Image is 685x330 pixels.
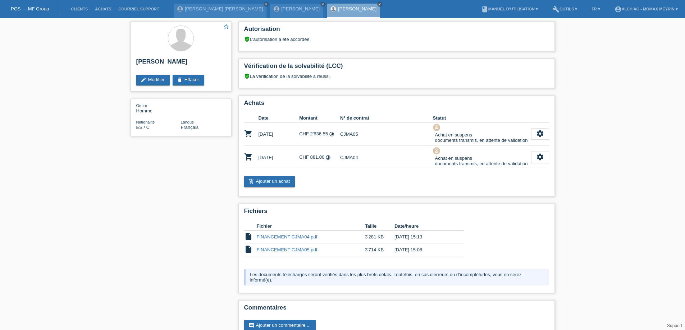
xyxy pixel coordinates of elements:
i: insert_drive_file [244,232,253,241]
div: Achat en suspens documents transmis, en attente de validation [433,131,528,144]
h2: Autorisation [244,25,549,36]
i: approval [434,125,439,130]
a: Clients [67,7,91,11]
i: close [378,3,382,6]
div: Achat en suspens documents transmis, en attente de validation [433,154,528,167]
a: FINANCEMENT CJMA05.pdf [257,247,318,252]
td: [DATE] [259,122,300,146]
a: [PERSON_NAME] [PERSON_NAME] [185,6,263,11]
i: comment [248,322,254,328]
td: [DATE] [259,146,300,169]
i: settings [536,130,544,138]
a: close [377,2,382,7]
div: La vérification de la solvabilité a réussi. [244,73,549,84]
i: close [264,3,268,6]
a: [PERSON_NAME] [338,6,376,11]
h2: [PERSON_NAME] [136,58,225,69]
td: CJMA04 [340,146,433,169]
i: star_border [223,23,229,30]
th: N° de contrat [340,114,433,122]
div: Les documents téléchargés seront vérifiés dans les plus brefs délais. Toutefois, en cas d’erreurs... [244,269,549,285]
span: Français [181,125,199,130]
td: CJMA05 [340,122,433,146]
i: insert_drive_file [244,245,253,254]
i: Taux fixes - Paiement d’intérêts par le client (12 versements) [325,155,331,160]
i: POSP00027813 [244,129,253,138]
th: Taille [365,222,394,231]
td: CHF 2'636.55 [299,122,340,146]
a: deleteEffacer [173,75,204,85]
a: close [264,2,269,7]
i: verified_user [244,73,250,79]
th: Statut [433,114,531,122]
span: Nationalité [136,120,155,124]
a: Support [667,323,682,328]
div: L’autorisation a été accordée. [244,36,549,42]
i: Taux fixes - Paiement d’intérêts par le client (24 versements) [329,131,334,137]
i: account_circle [615,6,622,13]
i: approval [434,148,439,153]
th: Fichier [257,222,365,231]
td: CHF 881.00 [299,146,340,169]
i: POSP00027814 [244,153,253,161]
a: editModifier [136,75,170,85]
td: 3'281 KB [365,231,394,243]
i: verified_user [244,36,250,42]
h2: Vérification de la solvabilité (LCC) [244,62,549,73]
a: POS — MF Group [11,6,49,11]
th: Montant [299,114,340,122]
a: bookManuel d’utilisation ▾ [478,7,542,11]
a: add_shopping_cartAjouter un achat [244,176,295,187]
th: Date/heure [394,222,453,231]
i: edit [141,77,146,83]
h2: Fichiers [244,208,549,218]
a: close [320,2,325,7]
span: Genre [136,103,147,108]
i: delete [177,77,183,83]
i: add_shopping_cart [248,178,254,184]
a: buildOutils ▾ [549,7,581,11]
td: 3'714 KB [365,243,394,256]
td: [DATE] 15:13 [394,231,453,243]
th: Date [259,114,300,122]
div: Homme [136,103,181,113]
a: account_circleXLCH AG - Mömax Meyrin ▾ [611,7,681,11]
a: [PERSON_NAME] [281,6,320,11]
a: FR ▾ [588,7,604,11]
i: settings [536,153,544,161]
h2: Achats [244,99,549,110]
td: [DATE] 15:08 [394,243,453,256]
h2: Commentaires [244,304,549,315]
i: book [481,6,488,13]
span: Langue [181,120,194,124]
span: Espagne / C / 01.11.2013 [136,125,150,130]
a: Courriel Support [115,7,163,11]
i: close [321,3,325,6]
a: Achats [91,7,115,11]
a: FINANCEMENT CJMA04.pdf [257,234,318,240]
i: build [552,6,560,13]
a: star_border [223,23,229,31]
